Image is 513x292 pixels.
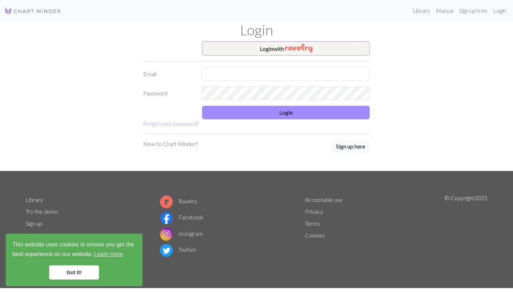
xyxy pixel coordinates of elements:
[49,265,99,280] a: dismiss cookie message
[305,232,325,239] a: Cookies
[160,214,203,220] a: Facebook
[93,249,124,260] a: learn more about cookies
[305,196,343,203] a: Acceptable use
[410,4,433,18] a: Library
[139,87,198,100] label: Password
[285,44,312,52] img: Ravelry
[202,106,370,119] button: Login
[490,4,509,18] a: Login
[160,230,203,237] a: Instagram
[160,228,173,241] img: Instagram logo
[139,67,198,81] label: Email
[433,4,456,18] a: Manual
[331,140,370,153] button: Sign up here
[456,4,490,18] a: Sign up free
[26,232,38,239] a: Login
[26,196,43,203] a: Library
[305,208,323,215] a: Privacy
[160,195,173,208] img: Ravelry logo
[160,212,173,224] img: Facebook logo
[143,140,198,148] p: New to Chart Minder?
[202,41,370,56] button: Loginwith
[160,244,173,257] img: Twitter logo
[445,194,487,266] p: © Copyright 2025
[21,21,492,38] h1: Login
[12,240,136,260] span: This website uses cookies to ensure you get the best experience on our website.
[143,120,199,127] a: Forgot your password?
[26,208,58,215] a: Try the demo
[331,140,370,154] a: Sign up here
[160,246,196,253] a: Twitter
[26,220,42,227] a: Sign up
[4,7,61,15] img: Logo
[160,198,197,204] a: Ravelry
[305,220,320,227] a: Terms
[6,234,142,286] div: cookieconsent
